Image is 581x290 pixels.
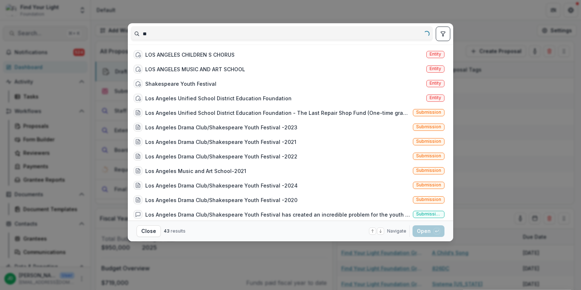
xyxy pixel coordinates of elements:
div: Los Angeles Music and Art School-2021 [145,167,246,175]
div: Los Angeles Unified School District Education Foundation [145,94,292,102]
span: Submission comment [416,212,441,217]
button: Close [137,225,161,237]
span: 43 [164,228,170,234]
span: Entity [430,81,441,86]
span: Submission [416,182,441,188]
span: results [171,228,186,234]
button: toggle filters [436,27,450,41]
span: Navigate [387,228,406,234]
span: Submission [416,124,441,129]
span: Submission [416,153,441,158]
div: LOS ANGELES MUSIC AND ART SCHOOL [145,65,245,73]
span: Submission [416,168,441,173]
button: Open [413,225,444,237]
span: Submission [416,110,441,115]
span: Entity [430,66,441,71]
span: Entity [430,52,441,57]
span: Entity [430,95,441,100]
div: Los Angeles Drama Club/Shakespeare Youth Festival -2023 [145,124,297,131]
div: Los Angeles Drama Club/Shakespeare Youth Festival -2021 [145,138,296,146]
div: Los Angeles Drama Club/Shakespeare Youth Festival has created an incredible problem for the youth... [145,211,410,218]
div: LOS ANGELES CHILDREN S CHORUS [145,51,235,59]
div: Los Angeles Drama Club/Shakespeare Youth Festival -2022 [145,153,297,160]
div: Shakespeare Youth Festival [145,80,216,88]
div: Los Angeles Unified School District Education Foundation - The Last Repair Shop Fund (One-time gr... [145,109,410,117]
div: Los Angeles Drama Club/Shakespeare Youth Festival -2024 [145,182,298,189]
span: Submission [416,197,441,202]
span: Submission [416,139,441,144]
div: Los Angeles Drama Club/Shakespeare Youth Festival -2020 [145,196,297,204]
